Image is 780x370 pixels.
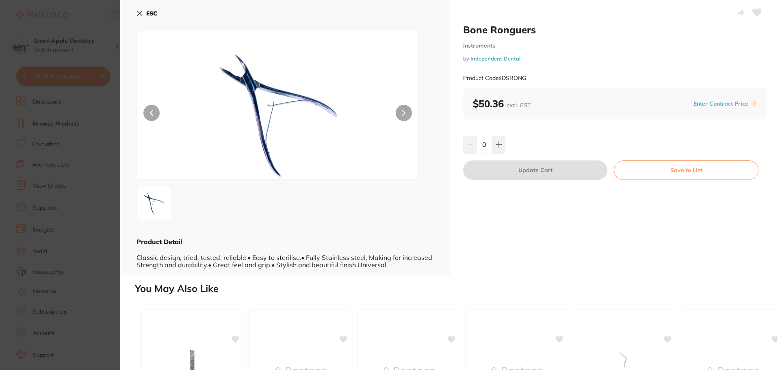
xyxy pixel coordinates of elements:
button: Update Cart [463,160,607,180]
a: Independent Dental [470,55,520,62]
small: by [463,56,767,62]
b: $50.36 [473,97,531,110]
div: Classic design, tried, tested, reliable.• Easy to sterilise.• Fully Stainless steel, Making for i... [136,246,434,268]
img: ZHRoPTE5MjA [139,189,169,218]
label: i [751,100,757,107]
h2: Bone Ronguers [463,24,767,36]
small: instruments [463,42,767,49]
button: ESC [136,6,157,20]
button: Enter Contract Price [691,100,751,108]
b: Product Detail [136,238,182,246]
img: ZHRoPTE5MjA [193,51,362,179]
button: Save to List [614,160,758,180]
h2: You May Also Like [135,283,777,294]
small: Product Code: IDSRONG [463,75,526,82]
span: excl. GST [507,102,531,109]
b: ESC [146,10,157,17]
